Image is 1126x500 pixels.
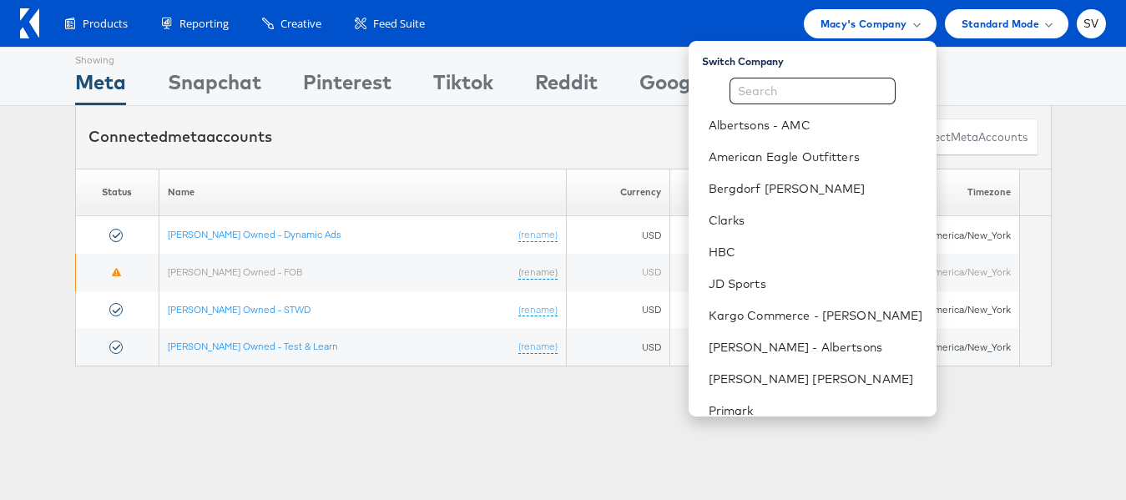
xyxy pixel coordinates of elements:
[895,119,1038,156] button: ConnectmetaAccounts
[75,169,159,216] th: Status
[518,265,558,280] a: (rename)
[709,307,923,324] a: Kargo Commerce - [PERSON_NAME]
[535,68,598,105] div: Reddit
[168,127,206,146] span: meta
[567,328,670,366] td: USD
[168,303,311,316] a: [PERSON_NAME] Owned - STWD
[670,328,843,366] td: 1219341154873153
[159,169,567,216] th: Name
[567,169,670,216] th: Currency
[821,15,907,33] span: Macy's Company
[639,68,707,105] div: Google
[709,244,923,260] a: HBC
[433,68,493,105] div: Tiktok
[518,228,558,242] a: (rename)
[709,117,923,134] a: Albertsons - AMC
[373,16,425,32] span: Feed Suite
[88,126,272,148] div: Connected accounts
[168,265,302,278] a: [PERSON_NAME] Owned - FOB
[1083,18,1099,29] span: SV
[709,371,923,387] a: [PERSON_NAME] [PERSON_NAME]
[179,16,229,32] span: Reporting
[567,291,670,329] td: USD
[702,48,937,68] div: Switch Company
[709,149,923,165] a: American Eagle Outfitters
[670,254,843,291] td: 368852893985312
[670,291,843,329] td: 472625240214517
[709,212,923,229] a: Clarks
[518,340,558,354] a: (rename)
[75,48,126,68] div: Showing
[709,339,923,356] a: [PERSON_NAME] - Albertsons
[567,216,670,254] td: USD
[709,275,923,292] a: JD Sports
[168,228,341,240] a: [PERSON_NAME] Owned - Dynamic Ads
[951,129,978,145] span: meta
[168,340,338,352] a: [PERSON_NAME] Owned - Test & Learn
[709,180,923,197] a: Bergdorf [PERSON_NAME]
[709,402,923,419] a: Primark
[280,16,321,32] span: Creative
[303,68,391,105] div: Pinterest
[962,15,1039,33] span: Standard Mode
[168,68,261,105] div: Snapchat
[730,78,896,104] input: Search
[670,216,843,254] td: 223898091642794
[670,169,843,216] th: ID
[83,16,128,32] span: Products
[75,68,126,105] div: Meta
[567,254,670,291] td: USD
[518,303,558,317] a: (rename)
